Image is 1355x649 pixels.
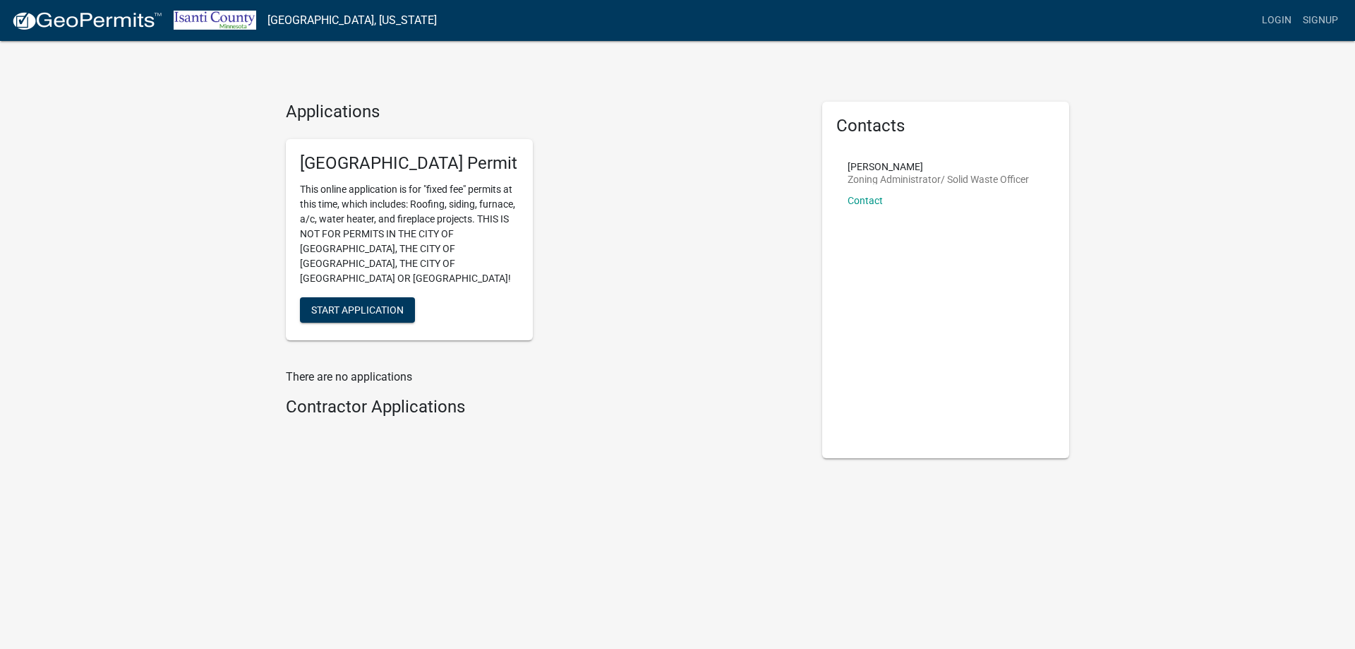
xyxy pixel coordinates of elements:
p: This online application is for "fixed fee" permits at this time, which includes: Roofing, siding,... [300,182,519,286]
h5: Contacts [836,116,1055,136]
p: There are no applications [286,369,801,386]
a: [GEOGRAPHIC_DATA], [US_STATE] [267,8,437,32]
a: Contact [848,195,883,206]
a: Login [1256,7,1297,34]
h4: Contractor Applications [286,397,801,417]
button: Start Application [300,297,415,323]
span: Start Application [311,304,404,315]
h5: [GEOGRAPHIC_DATA] Permit [300,153,519,174]
img: Isanti County, Minnesota [174,11,256,30]
h4: Applications [286,102,801,122]
p: [PERSON_NAME] [848,162,1029,172]
a: Signup [1297,7,1344,34]
wm-workflow-list-section: Applications [286,102,801,352]
wm-workflow-list-section: Contractor Applications [286,397,801,423]
p: Zoning Administrator/ Solid Waste Officer [848,174,1029,184]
